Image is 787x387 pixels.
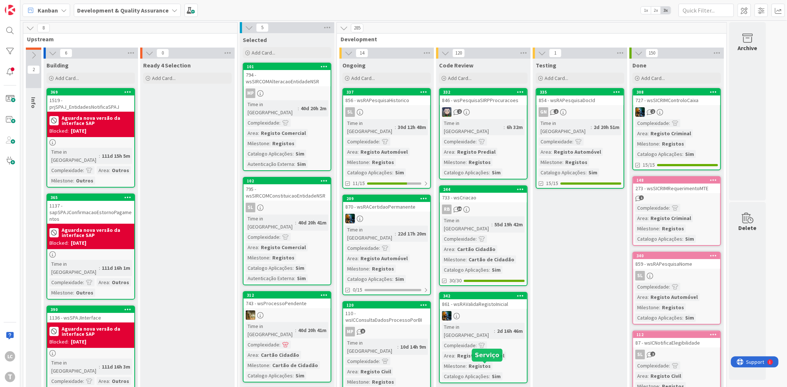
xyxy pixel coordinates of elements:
[648,293,649,301] span: :
[635,271,645,280] div: SL
[679,4,734,17] input: Quick Filter...
[454,245,455,253] span: :
[454,148,455,156] span: :
[648,214,649,222] span: :
[49,166,83,174] div: Complexidade
[143,62,191,69] span: Ready 4 Selection
[246,215,295,231] div: Time in [GEOGRAPHIC_DATA]
[343,95,430,105] div: 856 - wsRAPesquisaHistorico
[592,123,621,131] div: 2d 20h 51m
[246,100,298,116] div: Time in [GEOGRAPHIC_DATA]
[345,226,395,242] div: Time in [GEOGRAPHIC_DATA]
[536,95,624,105] div: 854 - wsRAPesquisaDocId
[587,168,599,177] div: Sim
[259,129,308,137] div: Registo Comercial
[293,150,294,158] span: :
[74,289,95,297] div: Outros
[633,331,720,348] div: 11287 - wsICNotificaElegibilidade
[246,243,258,251] div: Area
[455,245,497,253] div: Cartão Cidadão
[442,235,476,243] div: Complexidade
[246,119,279,127] div: Complexidade
[97,278,109,286] div: Area
[635,235,682,243] div: Catalogo Aplicações
[346,90,430,95] div: 337
[62,115,132,126] b: Aguarda nova versão da interface SAP
[244,88,331,98] div: MP
[539,148,551,156] div: Area
[457,206,462,211] span: 24
[51,90,134,95] div: 369
[635,140,659,148] div: Milestone
[62,227,132,238] b: Aguarda nova versão da interface SAP
[345,148,358,156] div: Area
[661,7,671,14] span: 3x
[110,278,131,286] div: Outros
[493,220,525,229] div: 55d 19h 42m
[247,293,331,298] div: 312
[343,302,430,308] div: 120
[343,107,430,117] div: SL
[49,260,99,276] div: Time in [GEOGRAPHIC_DATA]
[51,195,134,200] div: 365
[466,158,467,166] span: :
[651,7,661,14] span: 2x
[345,158,369,166] div: Milestone
[247,178,331,184] div: 102
[635,107,645,117] img: JC
[73,177,74,185] span: :
[109,166,110,174] span: :
[370,158,396,166] div: Registos
[536,89,624,95] div: 335
[270,139,296,147] div: Registos
[669,204,670,212] span: :
[243,36,267,43] span: Selected
[77,7,169,14] b: Development & Quality Assurance
[635,224,659,233] div: Milestone
[246,233,279,241] div: Complexidade
[539,158,562,166] div: Milestone
[109,278,110,286] span: :
[457,109,462,114] span: 2
[247,64,331,69] div: 101
[47,89,134,112] div: 3691519 - prjSPAJ_EntidadesNotificaSPAJ
[246,160,294,168] div: Autenticação Externa
[74,177,95,185] div: Outros
[633,252,720,269] div: 340859 - wsRAPesquisaNome
[258,243,259,251] span: :
[632,62,646,69] span: Done
[5,5,15,15] img: Visit kanbanzone.com
[244,178,331,201] div: 102795 - wsSIRCOMConstituicaoEntidadeNSR
[71,239,86,247] div: [DATE]
[246,274,294,282] div: Autenticação Externa
[682,235,683,243] span: :
[299,104,328,112] div: 40d 20h 2m
[55,75,79,81] span: Add Card...
[359,148,410,156] div: Registo Automóvel
[343,214,430,223] div: JC
[244,63,331,70] div: 101
[442,216,491,233] div: Time in [GEOGRAPHIC_DATA]
[83,166,84,174] span: :
[353,179,365,187] span: 11/15
[395,123,396,131] span: :
[442,255,466,264] div: Milestone
[345,244,379,252] div: Complexidade
[633,107,720,117] div: JC
[246,254,269,262] div: Milestone
[467,158,493,166] div: Registos
[491,220,493,229] span: :
[682,150,683,158] span: :
[396,123,428,131] div: 30d 12h 48m
[659,224,660,233] span: :
[669,119,670,127] span: :
[269,139,270,147] span: :
[636,90,720,95] div: 308
[298,104,299,112] span: :
[635,129,648,137] div: Area
[633,89,720,105] div: 308727 - wsSICRIMControloCaixa
[633,177,720,184] div: 148
[293,264,294,272] span: :
[476,137,477,146] span: :
[244,299,331,308] div: 743 - wsProcessoPendente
